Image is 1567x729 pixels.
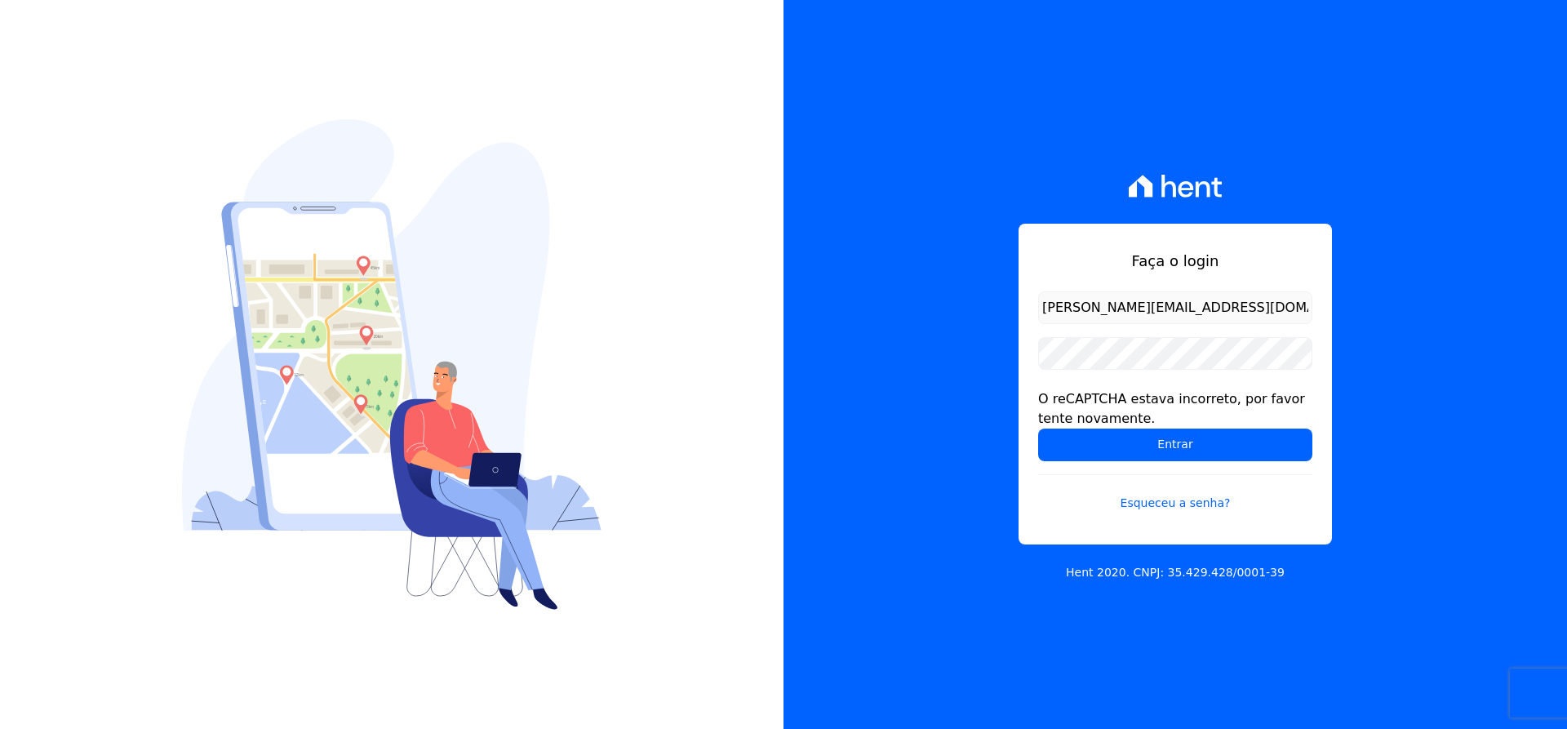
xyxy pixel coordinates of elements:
[182,119,601,610] img: Login
[1038,429,1312,461] input: Entrar
[1066,564,1285,581] p: Hent 2020. CNPJ: 35.429.428/0001-39
[1038,250,1312,272] h1: Faça o login
[1038,389,1312,429] div: O reCAPTCHA estava incorreto, por favor tente novamente.
[1038,474,1312,512] a: Esqueceu a senha?
[1038,291,1312,324] input: Email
